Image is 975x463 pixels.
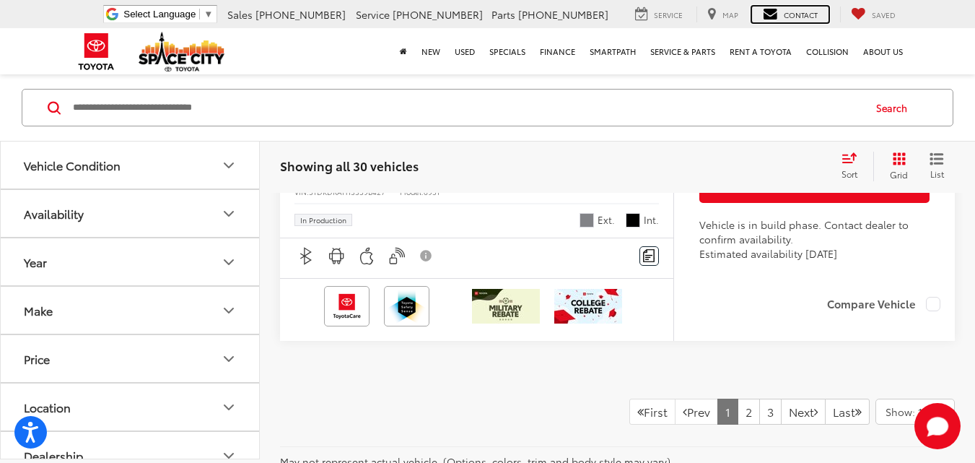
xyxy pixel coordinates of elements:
[624,7,694,22] a: Service
[24,449,83,462] div: Dealership
[675,399,718,425] a: Previous PagePrev
[1,238,261,285] button: YearYear
[886,404,928,419] span: Show: 12
[204,9,213,20] span: ▼
[784,9,818,20] span: Contact
[699,217,930,261] div: Vehicle is in build phase. Contact dealer to confirm availability. Estimated availability [DATE]
[683,406,687,417] i: Previous Page
[482,28,533,74] a: Specials
[919,152,955,181] button: List View
[643,249,655,261] img: Comments
[799,28,856,74] a: Collision
[227,7,253,22] span: Sales
[388,247,406,265] img: Keyless Entry
[834,152,873,181] button: Select sort value
[875,399,955,425] button: Select number of vehicles per page
[644,213,659,227] span: Int.
[873,152,919,181] button: Grid View
[220,254,237,271] div: Year
[447,28,482,74] a: Used
[24,400,71,414] div: Location
[414,28,447,74] a: New
[554,289,622,324] img: /static/brand-toyota/National_Assets/toyota-college-grad.jpeg?height=48
[580,213,594,228] span: Celestial Silver Metallic
[328,247,346,265] img: Android Auto
[840,7,906,22] a: My Saved Vehicles
[856,28,910,74] a: About Us
[825,399,870,425] a: LastLast Page
[472,289,540,324] img: /static/brand-toyota/National_Assets/toyota-military-rebate.jpeg?height=48
[1,190,261,237] button: AvailabilityAvailability
[827,297,940,311] label: Compare Vehicle
[637,406,644,417] i: First Page
[139,32,225,72] img: Space City Toyota
[629,399,675,425] a: First PageFirst
[518,7,608,22] span: [PHONE_NUMBER]
[1,384,261,430] button: LocationLocation
[220,350,237,368] div: Price
[220,157,237,174] div: Vehicle Condition
[717,399,738,425] a: 1
[582,28,643,74] a: SmartPath
[491,7,515,22] span: Parts
[862,90,928,126] button: Search
[738,399,760,425] a: 2
[300,217,346,224] span: In Production
[393,7,483,22] span: [PHONE_NUMBER]
[696,7,749,22] a: Map
[841,168,857,180] span: Sort
[255,7,346,22] span: [PHONE_NUMBER]
[24,207,84,220] div: Availability
[199,9,200,20] span: ​
[297,247,315,265] img: Bluetooth®
[24,303,53,317] div: Make
[71,90,862,125] input: Search by Make, Model, or Keyword
[327,289,367,324] img: Toyota Care
[781,399,826,425] a: NextNext Page
[393,28,414,74] a: Home
[639,246,659,266] button: Comments
[220,205,237,222] div: Availability
[722,9,738,20] span: Map
[123,9,196,20] span: Select Language
[24,255,47,269] div: Year
[220,399,237,416] div: Location
[930,168,944,180] span: List
[1,335,261,382] button: PricePrice
[890,168,908,181] span: Grid
[280,157,419,174] span: Showing all 30 vehicles
[414,241,439,271] button: View Disclaimer
[914,403,961,449] svg: Start Chat
[626,213,640,228] span: Graphite Softex®-Trimmed
[69,28,123,75] img: Toyota
[598,213,615,227] span: Ext.
[759,399,782,425] a: 3
[752,7,828,22] a: Contact
[533,28,582,74] a: Finance
[24,158,121,172] div: Vehicle Condition
[1,287,261,334] button: MakeMake
[814,406,818,417] i: Next Page
[356,7,390,22] span: Service
[24,352,50,365] div: Price
[123,9,213,20] a: Select Language​
[358,247,376,265] img: Apple CarPlay
[654,9,683,20] span: Service
[220,302,237,319] div: Make
[855,406,862,417] i: Last Page
[914,403,961,449] button: Toggle Chat Window
[643,28,722,74] a: Service & Parts
[387,289,427,324] img: Toyota Safety Sense
[722,28,799,74] a: Rent a Toyota
[872,9,896,20] span: Saved
[1,142,261,189] button: Vehicle ConditionVehicle Condition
